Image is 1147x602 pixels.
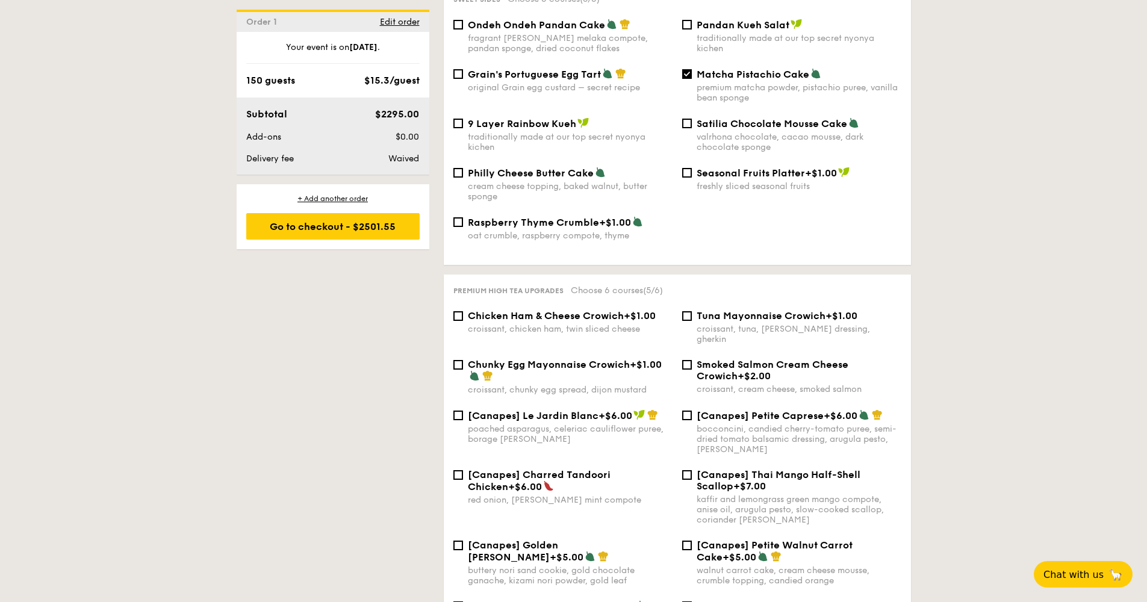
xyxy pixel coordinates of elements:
div: traditionally made at our top secret nyonya kichen [697,33,901,54]
span: +$1.00 [825,310,857,321]
span: +$1.00 [599,217,631,228]
span: +$1.00 [630,359,662,370]
img: icon-vegetarian.fe4039eb.svg [810,68,821,79]
div: croissant, cream cheese, smoked salmon [697,384,901,394]
span: [Canapes] Thai Mango Half-Shell Scallop [697,469,860,492]
img: icon-vegan.f8ff3823.svg [838,167,850,178]
input: [Canapes] Charred Tandoori Chicken+$6.00red onion, [PERSON_NAME] mint compote [453,470,463,480]
div: croissant, tuna, [PERSON_NAME] dressing, gherkin [697,324,901,344]
img: icon-vegetarian.fe4039eb.svg [632,216,643,227]
img: icon-vegan.f8ff3823.svg [633,409,645,420]
input: Tuna Mayonnaise Crowich+$1.00croissant, tuna, [PERSON_NAME] dressing, gherkin [682,311,692,321]
img: icon-chef-hat.a58ddaea.svg [620,19,630,29]
div: bocconcini, candied cherry-tomato puree, semi-dried tomato balsamic dressing, arugula pesto, [PER... [697,424,901,455]
span: $2295.00 [375,108,419,120]
div: croissant, chicken ham, twin sliced cheese [468,324,673,334]
div: original Grain egg custard – secret recipe [468,82,673,93]
img: icon-vegetarian.fe4039eb.svg [606,19,617,29]
span: Tuna Mayonnaise Crowich [697,310,825,321]
span: Chat with us [1043,569,1104,580]
img: icon-chef-hat.a58ddaea.svg [615,68,626,79]
span: Delivery fee [246,154,294,164]
span: Chicken Ham & Cheese Crowich [468,310,624,321]
input: [Canapes] Thai Mango Half-Shell Scallop+$7.00kaffir and lemongrass green mango compote, anise oil... [682,470,692,480]
span: Chunky Egg Mayonnaise Crowich [468,359,630,370]
span: +$1.00 [805,167,837,179]
span: [Canapes] Petite Walnut Carrot Cake [697,539,853,563]
span: 9 Layer Rainbow Kueh [468,118,576,129]
span: Choose 6 courses [571,285,663,296]
div: buttery nori sand cookie, gold chocolate ganache, kizami nori powder, gold leaf [468,565,673,586]
span: +$2.00 [738,370,771,382]
input: 9 Layer Rainbow Kuehtraditionally made at our top secret nyonya kichen [453,119,463,128]
span: +$5.00 [723,551,756,563]
span: +$6.00 [508,481,542,492]
div: walnut carrot cake, cream cheese mousse, crumble topping, candied orange [697,565,901,586]
div: poached asparagus, celeriac cauliflower puree, borage [PERSON_NAME] [468,424,673,444]
img: icon-spicy.37a8142b.svg [543,480,554,491]
span: Order 1 [246,17,282,27]
img: icon-chef-hat.a58ddaea.svg [872,409,883,420]
div: traditionally made at our top secret nyonya kichen [468,132,673,152]
span: Matcha Pistachio Cake [697,69,809,80]
span: Premium high tea upgrades [453,287,564,295]
div: 150 guests [246,73,295,88]
input: Grain's Portuguese Egg Tartoriginal Grain egg custard – secret recipe [453,69,463,79]
span: +$7.00 [733,480,766,492]
span: Smoked Salmon Cream Cheese Crowich [697,359,848,382]
div: red onion, [PERSON_NAME] mint compote [468,495,673,505]
div: valrhona chocolate, cacao mousse, dark chocolate sponge [697,132,901,152]
img: icon-vegetarian.fe4039eb.svg [595,167,606,178]
input: [Canapes] Golden [PERSON_NAME]+$5.00buttery nori sand cookie, gold chocolate ganache, kizami nori... [453,541,463,550]
button: Chat with us🦙 [1034,561,1133,588]
div: Your event is on . [246,42,420,64]
input: [Canapes] Le Jardin Blanc+$6.00poached asparagus, celeriac cauliflower puree, borage [PERSON_NAME] [453,411,463,420]
strong: [DATE] [349,42,378,52]
span: Ondeh Ondeh Pandan Cake [468,19,605,31]
div: + Add another order [246,194,420,203]
span: Satilia Chocolate Mousse Cake [697,118,847,129]
input: Chunky Egg Mayonnaise Crowich+$1.00croissant, chunky egg spread, dijon mustard [453,360,463,370]
div: kaffir and lemongrass green mango compote, anise oil, arugula pesto, slow-cooked scallop, coriand... [697,494,901,525]
div: cream cheese topping, baked walnut, butter sponge [468,181,673,202]
span: 🦙 [1108,568,1123,582]
div: $15.3/guest [364,73,420,88]
input: [Canapes] Petite Walnut Carrot Cake+$5.00walnut carrot cake, cream cheese mousse, crumble topping... [682,541,692,550]
span: +$1.00 [624,310,656,321]
div: freshly sliced seasonal fruits [697,181,901,191]
span: +$6.00 [598,410,632,421]
span: (5/6) [643,285,663,296]
input: Matcha Pistachio Cakepremium matcha powder, pistachio puree, vanilla bean sponge [682,69,692,79]
input: Seasonal Fruits Platter+$1.00freshly sliced seasonal fruits [682,168,692,178]
img: icon-chef-hat.a58ddaea.svg [647,409,658,420]
img: icon-chef-hat.a58ddaea.svg [771,551,782,562]
img: icon-vegetarian.fe4039eb.svg [848,117,859,128]
input: Smoked Salmon Cream Cheese Crowich+$2.00croissant, cream cheese, smoked salmon [682,360,692,370]
span: Subtotal [246,108,287,120]
div: oat crumble, raspberry compote, thyme [468,231,673,241]
span: $0.00 [396,132,419,142]
span: Edit order [380,17,420,27]
img: icon-vegan.f8ff3823.svg [791,19,803,29]
input: Pandan Kueh Salattraditionally made at our top secret nyonya kichen [682,20,692,29]
span: Raspberry Thyme Crumble [468,217,599,228]
div: premium matcha powder, pistachio puree, vanilla bean sponge [697,82,901,103]
img: icon-vegetarian.fe4039eb.svg [585,551,595,562]
span: +$5.00 [550,551,583,563]
span: Grain's Portuguese Egg Tart [468,69,601,80]
img: icon-vegetarian.fe4039eb.svg [757,551,768,562]
div: croissant, chunky egg spread, dijon mustard [468,385,673,395]
img: icon-chef-hat.a58ddaea.svg [482,370,493,381]
input: Raspberry Thyme Crumble+$1.00oat crumble, raspberry compote, thyme [453,217,463,227]
span: [Canapes] Le Jardin Blanc [468,410,598,421]
span: Waived [388,154,419,164]
input: Philly Cheese Butter Cakecream cheese topping, baked walnut, butter sponge [453,168,463,178]
input: Chicken Ham & Cheese Crowich+$1.00croissant, chicken ham, twin sliced cheese [453,311,463,321]
img: icon-chef-hat.a58ddaea.svg [598,551,609,562]
div: Go to checkout - $2501.55 [246,213,420,240]
span: [Canapes] Charred Tandoori Chicken [468,469,611,492]
img: icon-vegan.f8ff3823.svg [577,117,589,128]
span: Add-ons [246,132,281,142]
input: Satilia Chocolate Mousse Cakevalrhona chocolate, cacao mousse, dark chocolate sponge [682,119,692,128]
img: icon-vegetarian.fe4039eb.svg [602,68,613,79]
